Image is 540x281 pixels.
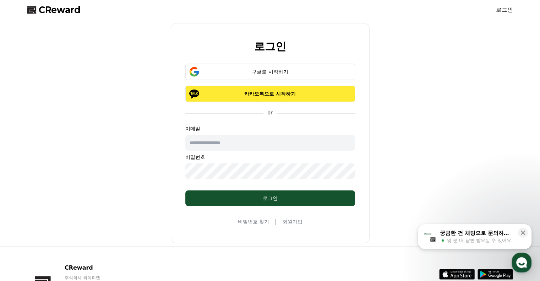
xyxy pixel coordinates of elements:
p: 주식회사 와이피랩 [65,275,151,281]
div: 구글로 시작하기 [196,68,345,75]
span: 설정 [110,233,118,238]
button: 카카오톡으로 시작하기 [185,86,355,102]
a: 홈 [2,222,47,240]
a: CReward [27,4,81,16]
div: 로그인 [200,195,341,202]
a: 회원가입 [282,218,302,225]
span: 대화 [65,233,73,239]
h2: 로그인 [254,40,286,52]
a: 비밀번호 찾기 [238,218,269,225]
button: 구글로 시작하기 [185,64,355,80]
a: 대화 [47,222,92,240]
p: 이메일 [185,125,355,132]
span: | [275,217,277,226]
span: CReward [39,4,81,16]
button: 로그인 [185,190,355,206]
p: or [263,109,277,116]
p: CReward [65,264,151,272]
p: 카카오톡으로 시작하기 [196,90,345,97]
a: 설정 [92,222,136,240]
a: 로그인 [496,6,513,14]
span: 홈 [22,233,27,238]
p: 비밀번호 [185,153,355,161]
